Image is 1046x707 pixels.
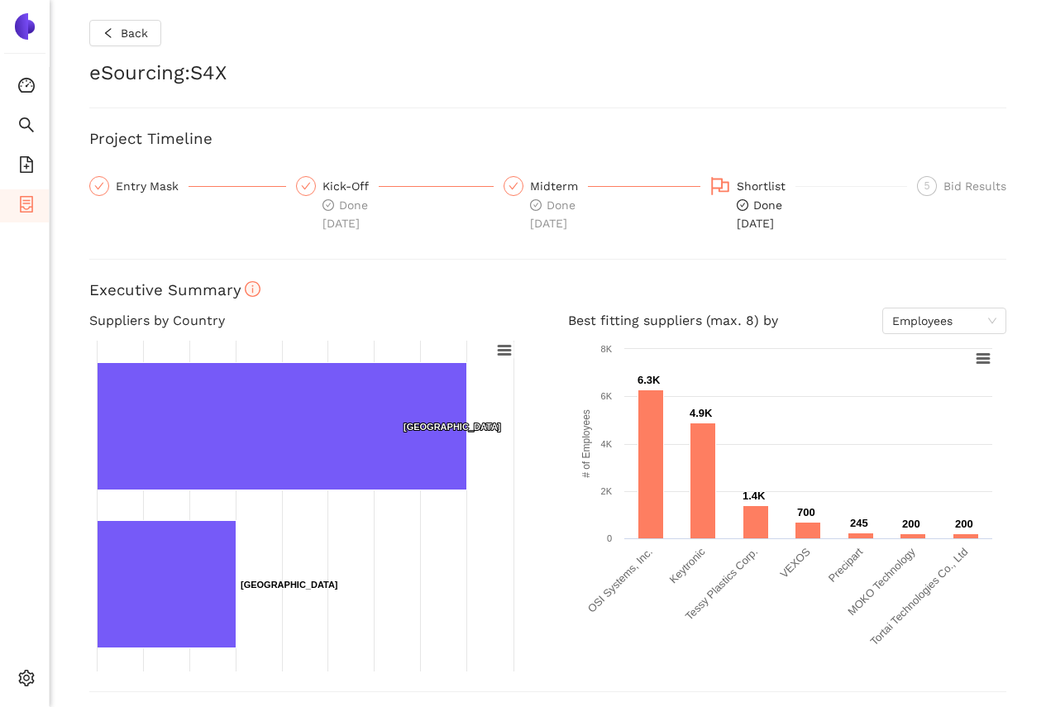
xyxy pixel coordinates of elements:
[530,198,576,230] span: Done [DATE]
[89,279,1006,301] h3: Executive Summary
[902,518,920,530] text: 200
[89,176,286,196] div: Entry Mask
[777,545,813,580] text: VEXOS
[322,199,334,211] span: check-circle
[89,308,528,334] h4: Suppliers by Country
[606,533,611,543] text: 0
[585,546,654,615] text: OSI Systems, Inc.
[18,190,35,223] span: container
[121,24,148,42] span: Back
[18,150,35,184] span: file-add
[600,344,612,354] text: 8K
[12,13,38,40] img: Logo
[867,546,970,648] text: Tortai Technologies Co., Ltd
[737,198,782,230] span: Done [DATE]
[18,664,35,697] span: setting
[89,60,1006,88] h2: eSourcing : S4X
[710,176,907,232] div: Shortlistcheck-circleDone[DATE]
[710,176,730,196] span: flag
[322,198,368,230] span: Done [DATE]
[892,308,996,333] span: Employees
[600,439,612,449] text: 4K
[89,20,161,46] button: leftBack
[568,308,1007,334] h4: Best fitting suppliers (max. 8) by
[301,181,311,191] span: check
[94,181,104,191] span: check
[924,180,930,192] span: 5
[89,128,1006,150] h3: Project Timeline
[509,181,518,191] span: check
[600,391,612,401] text: 6K
[845,545,918,618] text: MOKO Technology
[18,111,35,144] span: search
[530,176,588,196] div: Midterm
[737,176,795,196] div: Shortlist
[241,580,338,590] text: [GEOGRAPHIC_DATA]
[103,27,114,41] span: left
[245,281,260,297] span: info-circle
[797,506,815,518] text: 700
[18,71,35,104] span: dashboard
[690,407,713,419] text: 4.9K
[116,176,189,196] div: Entry Mask
[638,374,661,386] text: 6.3K
[943,179,1006,193] span: Bid Results
[682,546,759,623] text: Tessy Plastics Corp.
[580,409,592,478] text: # of Employees
[955,518,973,530] text: 200
[322,176,379,196] div: Kick-Off
[404,422,501,432] text: [GEOGRAPHIC_DATA]
[850,517,868,529] text: 245
[530,199,542,211] span: check-circle
[600,486,612,496] text: 2K
[743,490,766,502] text: 1.4K
[737,199,748,211] span: check-circle
[825,545,865,585] text: Precipart
[666,545,707,585] text: Keytronic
